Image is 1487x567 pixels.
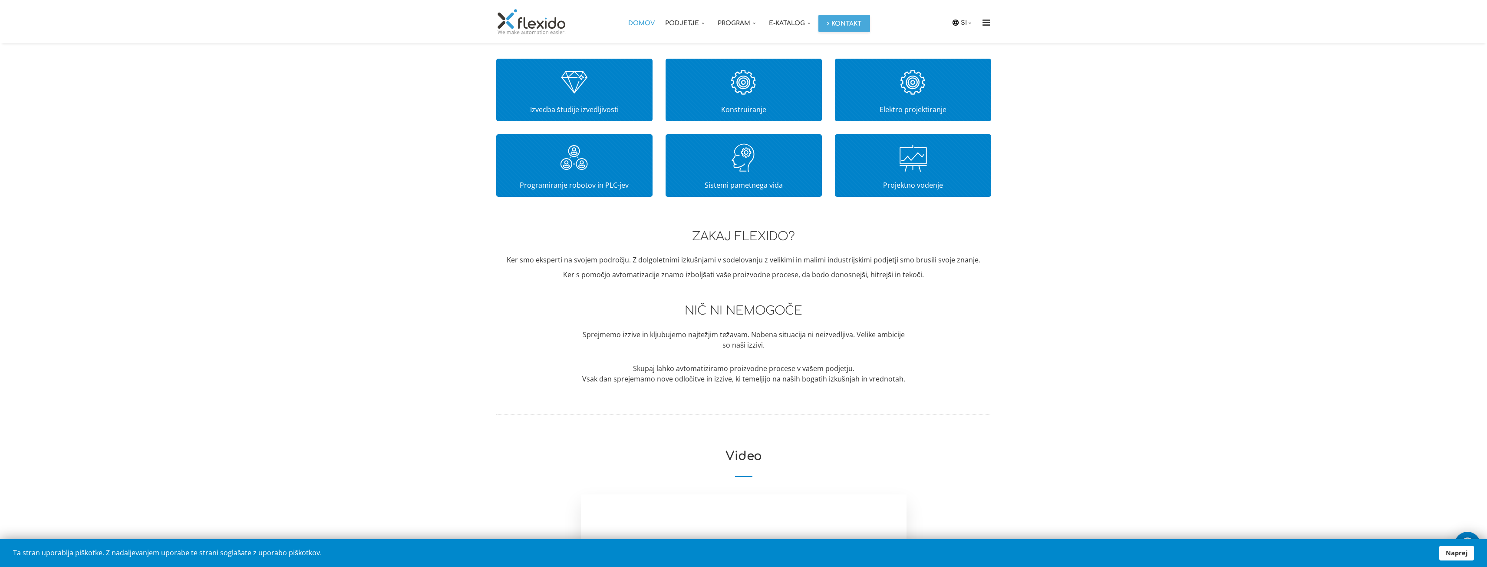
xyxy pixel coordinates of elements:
div: Skupaj lahko avtomatiziramo proizvodne procese v vašem podjetju. [581,363,907,384]
img: Elektro projektiranje [887,61,938,104]
h3: NIČ NI NEMOGOČE [581,305,907,318]
img: whatsapp_icon_white.svg [1459,536,1476,553]
h2: Video [496,450,991,463]
i: Menu [979,18,993,27]
p: Ker s pomočjo avtomatizacije znamo izboljšati vaše proizvodne procese, da bodo donosnejši, hitrej... [496,269,991,280]
a: Naprej [1439,546,1474,560]
p: Konstruiranje [668,104,820,115]
img: Flexido, d.o.o. [496,9,567,35]
p: Sistemi pametnega vida [668,180,820,190]
p: Elektro projektiranje [837,104,989,115]
img: Izvedba študije izvedljivosti [548,61,600,104]
p: Vsak dan sprejemamo nove odločitve in izzive, ki temeljijo na naših bogatih izkušnjah in vrednotah. [581,374,907,384]
p: Programiranje robotov in PLC-jev [498,180,650,190]
p: Ker smo eksperti na svojem področju. Z dolgoletnimi izkušnjami v sodelovanju z velikimi in malimi... [496,255,991,265]
img: Programiranje robotov in PLC-jev [548,136,600,180]
img: Sistemi pametnega vida [718,136,769,180]
h3: ZAKAJ FLEXIDO? [496,230,991,243]
img: Konstruiranje [718,61,769,104]
img: Projektno vodenje [887,136,938,180]
a: Kontakt [818,15,870,32]
img: icon-laguage.svg [952,19,959,27]
a: SI [961,18,974,27]
p: Izvedba študije izvedljivosti [498,104,650,115]
p: Sprejmemo izzive in kljubujemo najtežjim težavam. Nobena situacija ni neizvedljiva. Velike ambici... [581,329,907,350]
p: Projektno vodenje [837,180,989,190]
